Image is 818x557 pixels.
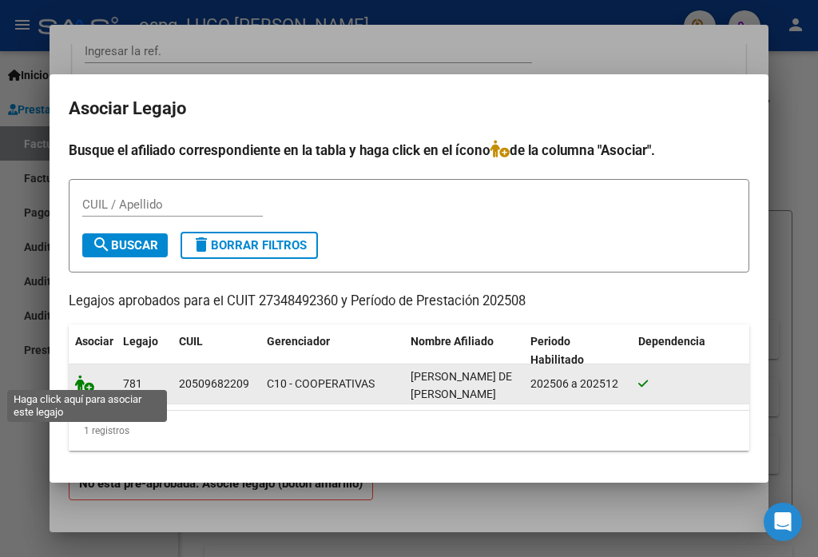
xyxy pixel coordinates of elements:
[404,324,524,377] datatable-header-cell: Nombre Afiliado
[75,335,113,348] span: Asociar
[173,324,260,377] datatable-header-cell: CUIL
[530,335,584,366] span: Periodo Habilitado
[192,235,211,254] mat-icon: delete
[123,335,158,348] span: Legajo
[267,377,375,390] span: C10 - COOPERATIVAS
[82,233,168,257] button: Buscar
[69,93,749,124] h2: Asociar Legajo
[69,292,749,312] p: Legajos aprobados para el CUIT 27348492360 y Período de Prestación 202508
[69,140,749,161] h4: Busque el afiliado correspondiente en la tabla y haga click en el ícono de la columna "Asociar".
[267,335,330,348] span: Gerenciador
[764,503,802,541] div: Open Intercom Messenger
[524,324,632,377] datatable-header-cell: Periodo Habilitado
[117,324,173,377] datatable-header-cell: Legajo
[530,375,625,393] div: 202506 a 202512
[260,324,404,377] datatable-header-cell: Gerenciador
[638,335,705,348] span: Dependencia
[123,377,142,390] span: 781
[69,324,117,377] datatable-header-cell: Asociar
[632,324,752,377] datatable-header-cell: Dependencia
[92,238,158,253] span: Buscar
[179,335,203,348] span: CUIL
[411,370,512,401] span: NORIEGA NEHEMIAS DE JESUS
[69,411,749,451] div: 1 registros
[181,232,318,259] button: Borrar Filtros
[92,235,111,254] mat-icon: search
[411,335,494,348] span: Nombre Afiliado
[192,238,307,253] span: Borrar Filtros
[179,375,249,393] div: 20509682209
